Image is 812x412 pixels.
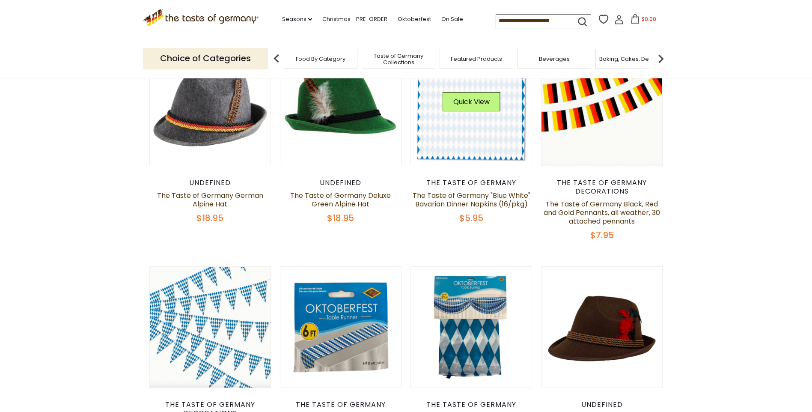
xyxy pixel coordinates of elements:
[280,45,402,166] img: The Taste of Germany Deluxe Green Alpine Hat
[411,45,532,166] img: The Taste of Germany "Blue White" Bavarian Dinner Napkins (16/pkg)
[642,15,656,23] span: $0.00
[398,15,431,24] a: Oktoberfest
[268,50,285,67] img: previous arrow
[459,212,483,224] span: $5.95
[282,15,312,24] a: Seasons
[327,212,354,224] span: $18.95
[541,45,663,166] img: The Taste of Germany Black, Red and Gold Pennants, all weather, 30 attached pennants
[541,400,663,409] div: undefined
[441,15,463,24] a: On Sale
[364,53,433,66] a: Taste of Germany Collections
[544,199,660,226] a: The Taste of Germany Black, Red and Gold Pennants, all weather, 30 attached pennants
[652,50,669,67] img: next arrow
[599,56,666,62] a: Baking, Cakes, Desserts
[541,179,663,196] div: The Taste of Germany Decorations
[590,229,614,241] span: $7.95
[411,267,532,388] img: The Taste of Germany Blue and White Fabric Bunting, 6 feet
[539,56,570,62] a: Beverages
[451,56,502,62] a: Featured Products
[410,179,532,187] div: The Taste of Germany
[443,92,500,111] button: Quick View
[280,179,402,187] div: undefined
[322,15,387,24] a: Christmas - PRE-ORDER
[157,191,263,209] a: The Taste of Germany German Alpine Hat
[413,191,530,209] a: The Taste of Germany "Blue White" Bavarian Dinner Napkins (16/pkg)
[280,400,402,409] div: The Taste of Germany
[150,267,271,388] img: The Taste of Germany Bavarian Pennants, all weather, 10m (20 pennants)
[290,191,391,209] a: The Taste of Germany Deluxe Green Alpine Hat
[280,267,402,388] img: The Taste of Germany "Blue White" Bavaria Table Runner (6 ft) , poly (1/pkg)
[150,45,271,166] img: The Taste of Germany German Alpine Hat
[625,14,662,27] button: $0.00
[410,400,532,409] div: The Taste of Germany
[143,48,268,69] p: Choice of Categories
[149,179,271,187] div: undefined
[296,56,345,62] a: Food By Category
[196,212,223,224] span: $18.95
[541,267,663,388] img: The Taste of Germany Brown Alpine Hat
